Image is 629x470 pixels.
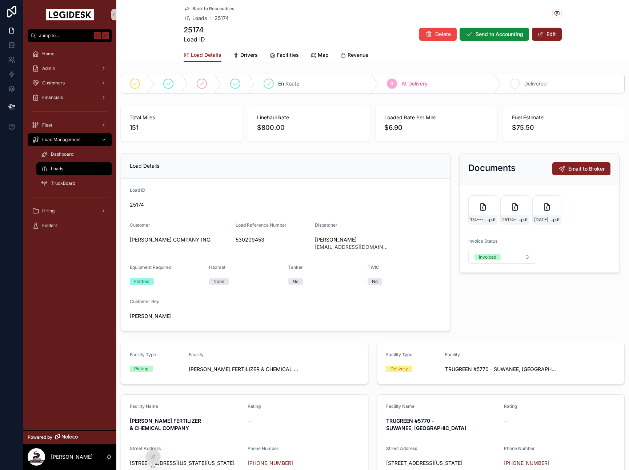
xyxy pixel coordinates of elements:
[213,278,224,285] div: None
[315,222,337,228] span: Dispatcher
[315,243,388,251] span: [EMAIL_ADDRESS][DOMAIN_NAME]
[269,48,299,63] a: Facilities
[368,264,379,270] span: TWIC
[130,187,145,193] span: Load ID
[504,403,517,409] span: Rating
[419,28,457,41] button: Delete
[384,114,489,121] span: Loaded Rate Per Mile
[28,434,52,440] span: Powered by
[184,15,207,22] a: Loads
[130,222,150,228] span: Customer
[315,236,388,243] span: [PERSON_NAME]
[184,25,205,35] h1: 25174
[36,148,112,161] a: Dashboard
[470,217,488,223] span: 174---9-30-to-10-1---CHR---800.00
[532,28,562,41] button: Edit
[130,163,159,169] span: Load Details
[42,65,55,71] span: Admin
[23,430,116,444] a: Powered by
[372,278,378,285] div: No
[390,81,393,87] span: 6
[184,48,221,62] a: Load Details
[502,217,520,223] span: 25174-SONKS-Carrier-Invoice---CHR-Load-530209453
[386,446,417,451] span: Street Address
[28,29,112,42] button: Jump to...K
[51,180,75,186] span: TruckBoard
[468,162,516,174] h2: Documents
[36,162,112,175] a: Loads
[552,217,560,223] span: .pdf
[248,446,279,451] span: Phone Number
[51,453,93,461] p: [PERSON_NAME]
[504,446,535,451] span: Phone Number
[36,177,112,190] a: TruckBoard
[209,264,225,270] span: Hazmat
[460,28,529,41] button: Send to Accounting
[28,133,112,146] a: Load Management
[130,403,158,409] span: Facility Name
[552,162,610,175] button: Email to Broker
[479,254,496,260] div: Invoiced
[386,352,412,357] span: Facility Type
[386,403,414,409] span: Facility Name
[468,238,497,244] span: Invoice Status
[386,418,466,431] strong: TRUGREEN #5770 - SUWANEE, [GEOGRAPHIC_DATA]
[130,312,172,320] a: [PERSON_NAME]
[28,119,112,132] a: Fleet
[568,165,605,172] span: Email to Broker
[129,123,234,133] span: 151
[476,31,523,38] span: Send to Accounting
[28,76,112,89] a: Customers
[28,47,112,60] a: Home
[233,48,258,63] a: Drivers
[512,123,616,133] span: $75.50
[240,51,258,59] span: Drivers
[445,352,460,357] span: Facility
[445,366,557,373] span: TRUGREEN #5770 - SUWANEE, [GEOGRAPHIC_DATA]
[46,9,94,20] img: App logo
[42,95,63,100] span: Financials
[42,51,55,57] span: Home
[435,31,451,38] span: Delete
[130,236,212,243] a: [PERSON_NAME] COMPANY INC.
[401,80,428,87] span: At Delivery
[23,42,116,242] div: scrollable content
[311,48,329,63] a: Map
[189,352,204,357] span: Facility
[129,114,234,121] span: Total Miles
[184,35,205,44] span: Load ID
[248,459,293,467] a: [PHONE_NUMBER]
[134,366,148,372] div: Pickup
[191,51,221,59] span: Load Details
[42,122,52,128] span: Fleet
[504,459,549,467] a: [PHONE_NUMBER]
[134,278,149,285] div: Flatbed
[520,217,528,223] span: .pdf
[39,33,91,39] span: Jump to...
[257,114,361,121] span: Linehaul Rate
[130,264,171,270] span: Equipment Required
[130,299,159,304] span: Customer Rep
[51,151,73,157] span: Dashboard
[103,33,108,39] span: K
[42,223,57,228] span: Folders
[42,80,65,86] span: Customers
[189,366,301,373] a: [PERSON_NAME] FERTILIZER & CHEMICAL COMPANY
[215,15,229,22] a: 25174
[28,204,112,218] a: Hiring
[184,6,234,12] a: Back to Receivables
[340,48,368,63] a: Revenue
[130,352,156,357] span: Facility Type
[524,80,547,87] span: Delivered
[468,250,537,264] button: Select Button
[28,91,112,104] a: Financials
[51,166,63,172] span: Loads
[192,6,234,12] span: Back to Receivables
[257,123,361,133] span: $800.00
[130,446,161,451] span: Street Address
[390,366,408,372] div: Delivery
[512,114,616,121] span: Fuel Estimate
